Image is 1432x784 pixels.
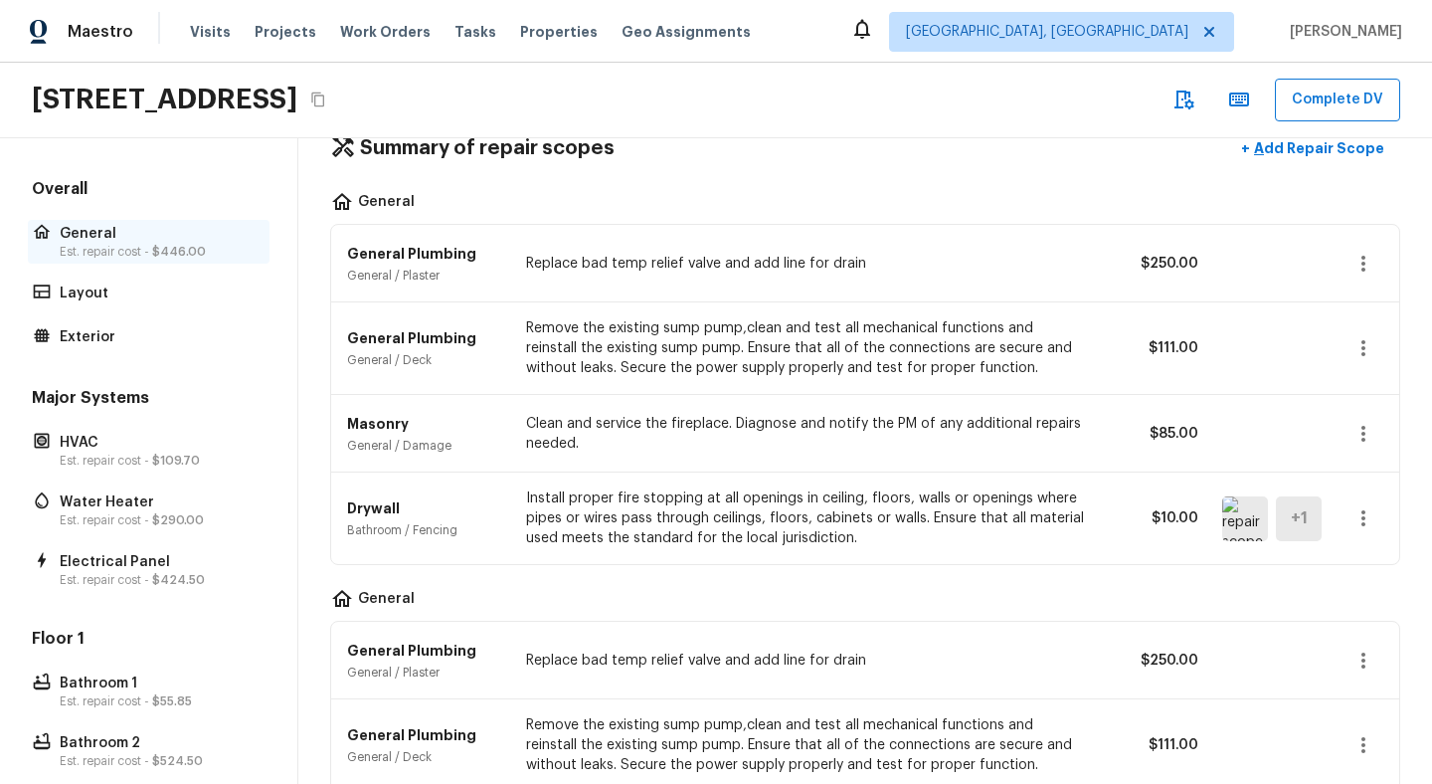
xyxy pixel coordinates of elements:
p: Est. repair cost - [60,753,258,769]
h4: Summary of repair scopes [360,135,615,161]
p: $250.00 [1109,651,1198,671]
p: Est. repair cost - [60,572,258,588]
p: Bathroom 1 [60,674,258,693]
span: $424.50 [152,574,205,586]
p: Est. repair cost - [60,244,258,260]
p: General Plumbing [347,641,502,661]
button: Complete DV [1275,79,1400,121]
p: General / Damage [347,438,502,454]
span: $55.85 [152,695,192,707]
span: Projects [255,22,316,42]
p: Drywall [347,498,502,518]
p: General [358,192,415,216]
h5: Floor 1 [28,628,269,654]
p: General [358,589,415,613]
p: Est. repair cost - [60,512,258,528]
span: [GEOGRAPHIC_DATA], [GEOGRAPHIC_DATA] [906,22,1188,42]
p: Layout [60,284,258,303]
span: Geo Assignments [622,22,751,42]
p: Bathroom / Fencing [347,522,502,538]
h5: Major Systems [28,387,269,413]
span: $524.50 [152,755,203,767]
p: Clean and service the fireplace. Diagnose and notify the PM of any additional repairs needed. [526,414,1085,454]
span: Tasks [454,25,496,39]
p: $10.00 [1109,508,1198,528]
p: $250.00 [1109,254,1198,274]
p: General [60,224,258,244]
p: Est. repair cost - [60,693,258,709]
p: $111.00 [1109,338,1198,358]
p: Masonry [347,414,502,434]
span: [PERSON_NAME] [1282,22,1402,42]
h5: + 1 [1291,507,1308,529]
p: General Plumbing [347,244,502,264]
p: $85.00 [1109,424,1198,444]
p: General Plumbing [347,328,502,348]
span: Work Orders [340,22,431,42]
p: Water Heater [60,492,258,512]
span: $290.00 [152,514,204,526]
p: Exterior [60,327,258,347]
span: Maestro [68,22,133,42]
img: repair scope asset [1222,496,1268,541]
p: Remove the existing sump pump,clean and test all mechanical functions and reinstall the existing ... [526,318,1085,378]
p: General Plumbing [347,725,502,745]
p: HVAC [60,433,258,453]
p: Electrical Panel [60,552,258,572]
p: General / Plaster [347,665,502,681]
span: $109.70 [152,455,200,467]
p: General / Deck [347,352,502,368]
p: Replace bad temp relief valve and add line for drain [526,651,1085,671]
h2: [STREET_ADDRESS] [32,82,297,117]
p: Remove the existing sump pump,clean and test all mechanical functions and reinstall the existing ... [526,715,1085,775]
button: +Add Repair Scope [1225,128,1400,169]
p: Est. repair cost - [60,453,258,469]
p: Add Repair Scope [1250,138,1384,158]
p: General / Plaster [347,268,502,284]
button: Copy Address [305,87,331,112]
span: Visits [190,22,231,42]
p: Bathroom 2 [60,733,258,753]
h5: Overall [28,178,269,204]
p: General / Deck [347,749,502,765]
span: Properties [520,22,598,42]
p: Install proper fire stopping at all openings in ceiling, floors, walls or openings where pipes or... [526,489,1085,548]
p: $111.00 [1109,735,1198,755]
p: Replace bad temp relief valve and add line for drain [526,254,1085,274]
span: $446.00 [152,246,206,258]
